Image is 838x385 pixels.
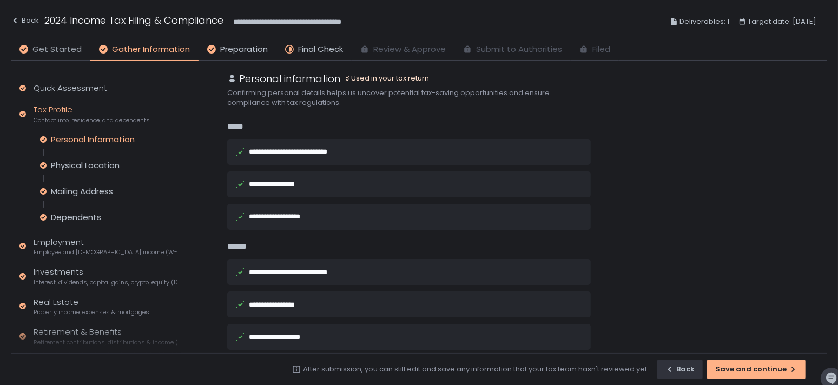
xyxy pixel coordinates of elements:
[592,43,610,56] span: Filed
[11,14,39,27] div: Back
[34,236,177,257] div: Employment
[34,338,177,347] span: Retirement contributions, distributions & income (1099-R, 5498)
[34,308,149,316] span: Property income, expenses & mortgages
[303,364,649,374] div: After submission, you can still edit and save any information that your tax team hasn't reviewed ...
[51,160,120,171] div: Physical Location
[34,266,177,287] div: Investments
[112,43,190,56] span: Gather Information
[34,104,150,124] div: Tax Profile
[34,278,177,287] span: Interest, dividends, capital gains, crypto, equity (1099s, K-1s)
[34,326,177,347] div: Retirement & Benefits
[51,186,113,197] div: Mailing Address
[665,364,695,374] div: Back
[34,116,150,124] span: Contact info, residence, and dependents
[239,71,340,86] h1: Personal information
[227,88,591,108] div: Confirming personal details helps us uncover potential tax-saving opportunities and ensure compli...
[32,43,82,56] span: Get Started
[715,364,797,374] div: Save and continue
[657,360,703,379] button: Back
[44,13,223,28] h1: 2024 Income Tax Filing & Compliance
[476,43,562,56] span: Submit to Authorities
[51,212,101,223] div: Dependents
[220,43,268,56] span: Preparation
[51,134,135,145] div: Personal Information
[34,82,107,95] div: Quick Assessment
[679,15,729,28] span: Deliverables: 1
[707,360,806,379] button: Save and continue
[11,13,39,31] button: Back
[298,43,343,56] span: Final Check
[34,296,149,317] div: Real Estate
[748,15,816,28] span: Target date: [DATE]
[34,248,177,256] span: Employee and [DEMOGRAPHIC_DATA] income (W-2s)
[345,74,429,83] div: Used in your tax return
[373,43,446,56] span: Review & Approve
